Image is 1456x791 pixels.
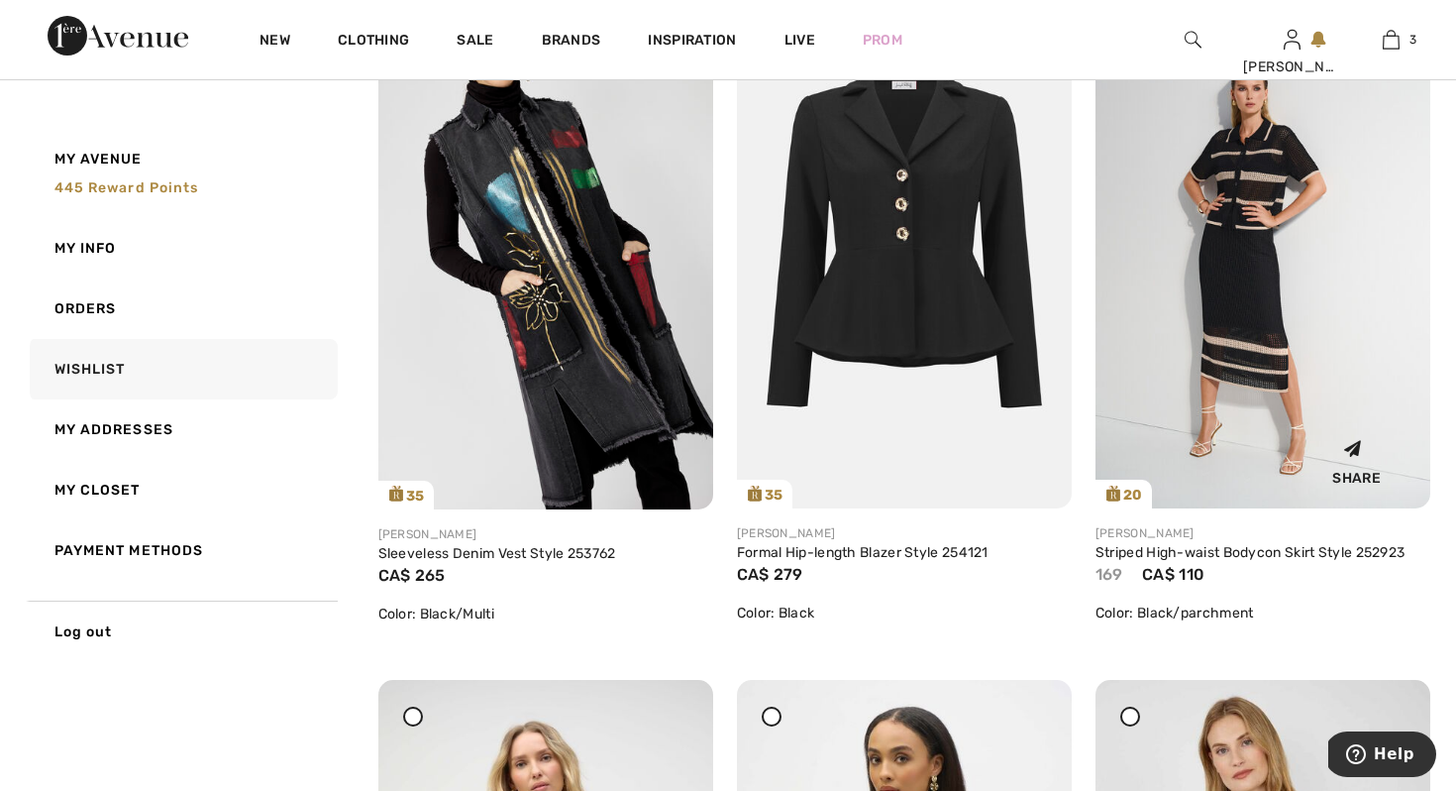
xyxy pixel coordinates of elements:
[1284,30,1300,49] a: Sign In
[1383,28,1400,52] img: My Bag
[1095,603,1430,623] div: Color: Black/parchment
[737,603,1072,623] div: Color: Black
[378,525,713,543] div: [PERSON_NAME]
[1243,56,1340,77] div: [PERSON_NAME]
[378,566,446,585] span: CA$ 265
[26,339,338,399] a: Wishlist
[737,6,1072,508] a: 35
[1095,544,1405,561] a: Striped High-waist Bodycon Skirt Style 252923
[378,6,713,509] img: frank-lyman-jackets-blazers-black-multi_253762_2_5e9a_search.jpg
[378,545,616,562] a: Sleeveless Denim Vest Style 253762
[1328,732,1436,781] iframe: Opens a widget where you can find more information
[542,32,601,53] a: Brands
[26,520,338,581] a: Payment Methods
[260,32,290,53] a: New
[1095,565,1123,584] span: 169
[338,32,409,53] a: Clothing
[737,6,1072,508] img: joseph-ribkoff-jackets-blazers-black_254121a_1_558a_search.jpg
[737,524,1072,542] div: [PERSON_NAME]
[26,279,338,339] a: Orders
[1342,28,1439,52] a: 3
[1142,565,1204,584] span: CA$ 110
[1409,31,1416,49] span: 3
[26,218,338,279] a: My Info
[1298,423,1415,494] div: Share
[1095,6,1430,508] img: joseph-ribkoff-skirts-black-parchment_252923_1_269b_search.jpg
[1284,28,1300,52] img: My Info
[26,460,338,520] a: My Closet
[54,149,143,169] span: My Avenue
[457,32,493,53] a: Sale
[737,565,803,584] span: CA$ 279
[863,30,902,51] a: Prom
[1095,6,1430,508] a: 20
[48,16,188,56] img: 1ère Avenue
[1185,28,1201,52] img: search the website
[737,544,988,561] a: Formal Hip-length Blazer Style 254121
[378,6,713,509] a: 35
[26,601,338,662] a: Log out
[26,399,338,460] a: My Addresses
[1095,524,1430,542] div: [PERSON_NAME]
[784,30,815,51] a: Live
[54,179,199,196] span: 445 Reward points
[378,604,713,624] div: Color: Black/Multi
[648,32,736,53] span: Inspiration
